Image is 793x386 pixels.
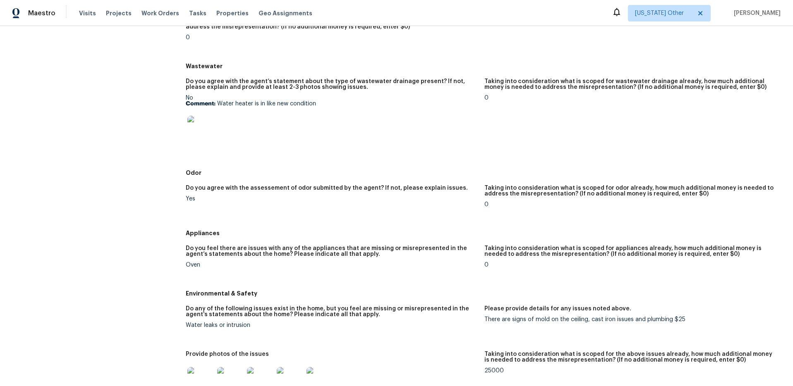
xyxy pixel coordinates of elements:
[186,322,478,328] div: Water leaks or intrusion
[484,368,776,374] div: 25000
[186,289,783,298] h5: Environmental & Safety
[186,229,783,237] h5: Appliances
[731,9,781,17] span: [PERSON_NAME]
[484,95,776,101] div: 0
[186,185,468,191] h5: Do you agree with the assessement of odor submitted by the agent? If not, please explain issues.
[141,9,179,17] span: Work Orders
[484,317,776,322] div: There are signs of mold on the ceiling, cast iron issues and plumbing $25
[186,245,478,257] h5: Do you feel there are issues with any of the appliances that are missing or misrepresented in the...
[186,169,783,177] h5: Odor
[186,101,478,107] p: Water heater is in like new condition
[186,35,478,41] div: 0
[484,306,631,312] h5: Please provide details for any issues noted above.
[186,62,783,70] h5: Wastewater
[186,101,216,107] b: Comment:
[484,79,776,90] h5: Taking into consideration what is scoped for wastewater drainage already, how much additional mon...
[189,10,206,16] span: Tasks
[484,262,776,268] div: 0
[106,9,132,17] span: Projects
[186,262,478,268] div: Oven
[484,245,776,257] h5: Taking into consideration what is scoped for appliances already, how much additional money is nee...
[28,9,55,17] span: Maestro
[186,351,269,357] h5: Provide photos of the issues
[186,306,478,317] h5: Do any of the following issues exist in the home, but you feel are missing or misrepresented in t...
[259,9,312,17] span: Geo Assignments
[484,202,776,207] div: 0
[186,95,478,147] div: No
[635,9,692,17] span: [US_STATE] Other
[216,9,249,17] span: Properties
[484,185,776,197] h5: Taking into consideration what is scoped for odor already, how much additional money is needed to...
[79,9,96,17] span: Visits
[186,196,478,202] div: Yes
[186,79,478,90] h5: Do you agree with the agent’s statement about the type of wastewater drainage present? If not, pl...
[484,351,776,363] h5: Taking into consideration what is scoped for the above issues already, how much additional money ...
